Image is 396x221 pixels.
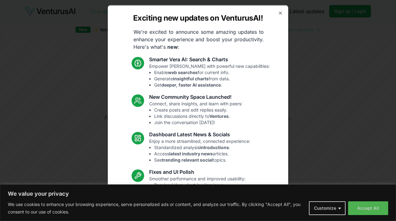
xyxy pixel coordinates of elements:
[169,151,213,156] strong: latest industry news
[154,194,246,200] li: Enhanced overall UI consistency.
[154,82,270,88] li: Get .
[154,69,270,75] li: Enable for current info.
[200,144,229,150] strong: introductions
[149,93,242,100] h3: New Community Space Launched!
[154,188,246,194] li: Fixed mobile chat & sidebar glitches.
[154,119,242,125] li: Join the conversation [DATE]!
[173,76,209,81] strong: insightful charts
[149,130,250,138] h3: Dashboard Latest News & Socials
[154,182,246,188] li: Resolved Vera chart loading issue.
[149,55,270,63] h3: Smarter Vera AI: Search & Charts
[168,69,198,75] strong: web searches
[133,13,263,23] h2: Exciting new updates on VenturusAI!
[154,107,242,113] li: Create posts and edit replies easily.
[149,168,246,175] h3: Fixes and UI Polish
[149,138,250,163] p: Enjoy a more streamlined, connected experience:
[154,113,242,119] li: Link discussions directly to .
[162,157,213,162] strong: trending relevant social
[154,157,250,163] li: See topics.
[161,82,221,87] strong: deeper, faster AI assistance
[149,175,246,200] p: Smoother performance and improved usability:
[128,28,269,50] p: We're excited to announce some amazing updates to enhance your experience and boost your producti...
[154,150,250,157] li: Access articles.
[209,113,229,118] strong: Ventures
[149,100,242,125] p: Connect, share insights, and learn with peers:
[167,43,178,50] strong: new
[149,63,270,88] p: Empower [PERSON_NAME] with powerful new capabilities:
[154,144,250,150] li: Standardized analysis .
[154,75,270,82] li: Generate from data.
